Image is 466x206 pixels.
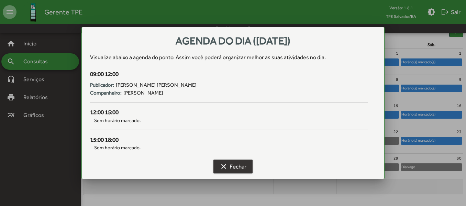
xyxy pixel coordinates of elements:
span: Sem horário marcado. [90,117,367,124]
span: [PERSON_NAME] [PERSON_NAME] [116,81,197,89]
mat-icon: clear [220,162,228,171]
div: 09:00 12:00 [90,70,367,79]
div: Visualize abaixo a agenda do ponto . Assim você poderá organizar melhor as suas atividades no dia. [90,53,376,62]
div: 12:00 15:00 [90,108,367,117]
strong: Publicador: [90,81,114,89]
button: Fechar [213,160,253,173]
span: Fechar [220,160,246,173]
span: [PERSON_NAME] [123,89,163,97]
div: 15:00 18:00 [90,135,367,144]
strong: Companheiro: [90,89,122,97]
span: Agenda do dia ([DATE]) [176,35,290,47]
span: Sem horário marcado. [90,144,367,151]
